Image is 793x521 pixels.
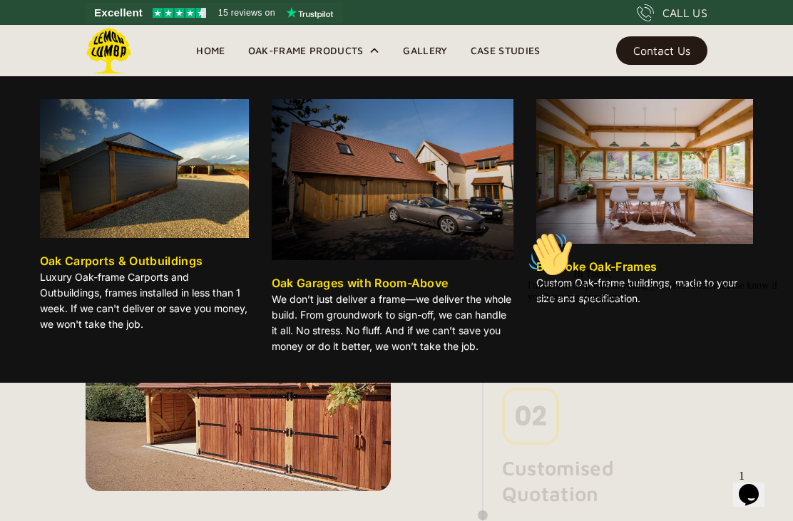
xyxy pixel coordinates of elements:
[86,3,343,23] a: See Lemon Lumba reviews on Trustpilot
[459,40,552,61] a: Case Studies
[633,46,690,56] div: Contact Us
[94,4,143,21] span: Excellent
[522,226,779,457] iframe: chat widget
[6,43,256,76] span: Hi There, I'm here to help with anything you need. Please let me know if you have any questions.
[218,4,275,21] span: 15 reviews on
[237,25,392,76] div: Oak-Frame Products
[637,4,707,21] a: CALL US
[185,40,236,61] a: Home
[6,6,262,77] div: 👋Hi There,I'm here to help with anything you need. Please let me know if you have any questions.
[662,4,707,21] div: CALL US
[248,42,364,59] div: Oak-Frame Products
[153,8,206,18] img: Trustpilot 4.5 stars
[502,455,707,507] h4: Customised Quotation
[392,40,459,61] a: Gallery
[286,7,333,19] img: Trustpilot logo
[40,99,249,338] a: Oak Carports & OutbuildingsLuxury Oak-frame Carports and Outbuildings, frames installed in less t...
[272,292,514,354] p: We don’t just deliver a frame—we deliver the whole build. From groundwork to sign-off, we can han...
[40,269,249,332] p: Luxury Oak-frame Carports and Outbuildings, frames installed in less than 1 week. If we can't del...
[616,36,707,65] a: Contact Us
[40,252,203,269] div: Oak Carports & Outbuildings
[272,99,514,360] a: Oak Garages with Room-AboveWe don’t just deliver a frame—we deliver the whole build. From groundw...
[6,6,51,51] img: :wave:
[733,464,779,507] iframe: chat widget
[272,274,449,292] div: Oak Garages with Room-Above
[536,99,753,312] a: Bespoke Oak-FramesCustom Oak-frame buildings, made to your size and specification.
